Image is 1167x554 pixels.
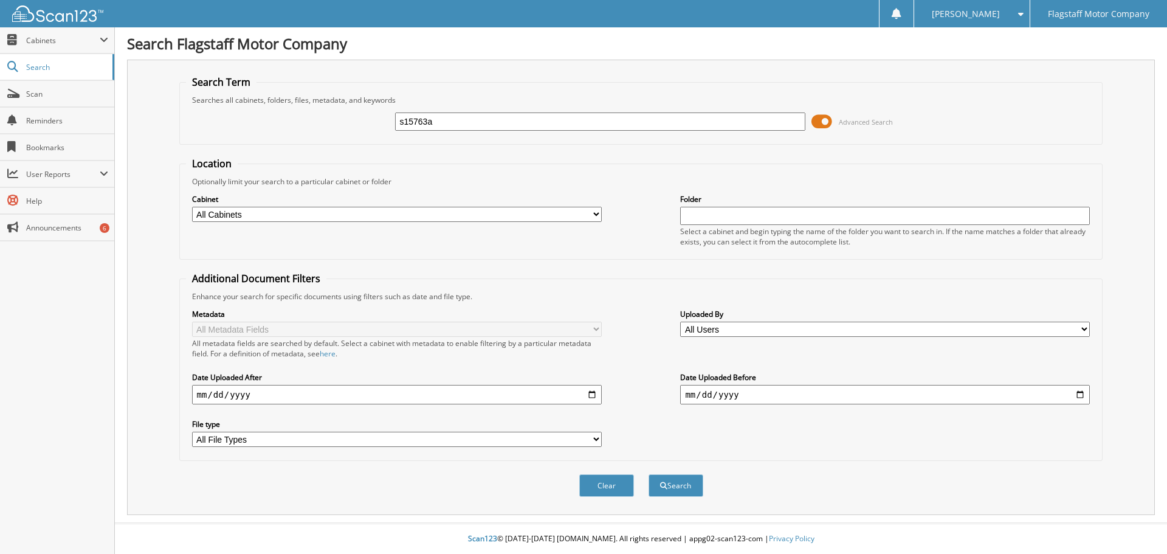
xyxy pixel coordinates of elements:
label: Metadata [192,309,602,319]
span: Scan [26,89,108,99]
div: Select a cabinet and begin typing the name of the folder you want to search in. If the name match... [680,226,1090,247]
label: File type [192,419,602,429]
span: Bookmarks [26,142,108,153]
label: Date Uploaded Before [680,372,1090,383]
div: Enhance your search for specific documents using filters such as date and file type. [186,291,1096,302]
button: Search [649,474,703,497]
img: scan123-logo-white.svg [12,5,103,22]
span: Cabinets [26,35,100,46]
span: [PERSON_NAME] [932,10,1000,18]
div: 6 [100,223,109,233]
div: © [DATE]-[DATE] [DOMAIN_NAME]. All rights reserved | appg02-scan123-com | [115,524,1167,554]
input: end [680,385,1090,404]
div: All metadata fields are searched by default. Select a cabinet with metadata to enable filtering b... [192,338,602,359]
h1: Search Flagstaff Motor Company [127,33,1155,54]
div: Optionally limit your search to a particular cabinet or folder [186,176,1096,187]
legend: Additional Document Filters [186,272,326,285]
span: Help [26,196,108,206]
label: Uploaded By [680,309,1090,319]
span: Flagstaff Motor Company [1048,10,1149,18]
legend: Location [186,157,238,170]
a: here [320,348,336,359]
span: Scan123 [468,533,497,544]
a: Privacy Policy [769,533,814,544]
label: Date Uploaded After [192,372,602,383]
input: start [192,385,602,404]
span: Announcements [26,223,108,233]
span: Advanced Search [839,117,893,126]
div: Searches all cabinets, folders, files, metadata, and keywords [186,95,1096,105]
iframe: Chat Widget [1106,496,1167,554]
span: User Reports [26,169,100,179]
label: Cabinet [192,194,602,204]
legend: Search Term [186,75,256,89]
button: Clear [579,474,634,497]
span: Reminders [26,116,108,126]
span: Search [26,62,106,72]
label: Folder [680,194,1090,204]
